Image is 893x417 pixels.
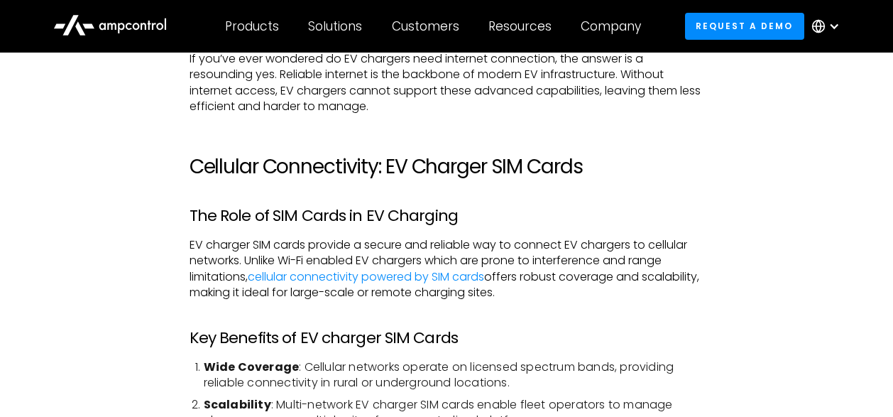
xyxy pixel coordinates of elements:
[581,18,641,34] div: Company
[225,18,279,34] div: Products
[685,13,804,39] a: Request a demo
[392,18,459,34] div: Customers
[190,329,704,347] h3: Key Benefits of EV charger SIM Cards
[488,18,552,34] div: Resources
[190,207,704,225] h3: The Role of SIM Cards in EV Charging
[190,155,704,179] h2: Cellular Connectivity: EV Charger SIM Cards
[190,237,704,301] p: EV charger SIM cards provide a secure and reliable way to connect EV chargers to cellular network...
[308,18,362,34] div: Solutions
[204,359,300,375] strong: Wide Coverage
[204,359,704,391] li: : Cellular networks operate on licensed spectrum bands, providing reliable connectivity in rural ...
[248,269,484,285] a: cellular connectivity powered by SIM cards
[190,51,704,115] p: If you’ve ever wondered do EV chargers need internet connection, the answer is a resounding yes. ...
[204,396,271,413] strong: Scalability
